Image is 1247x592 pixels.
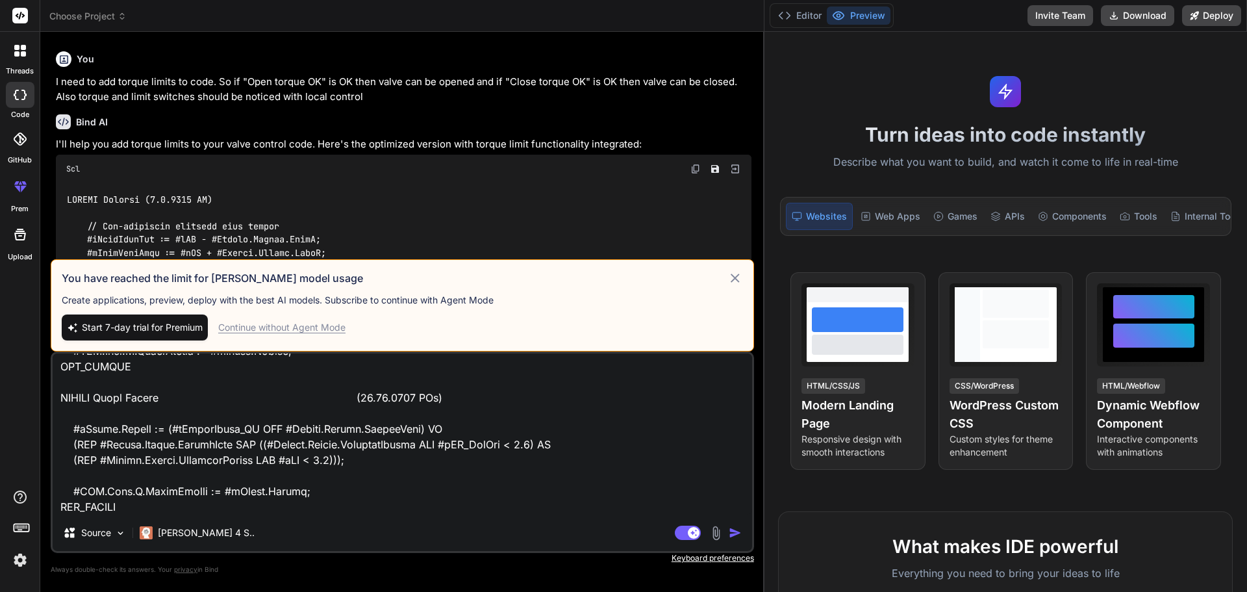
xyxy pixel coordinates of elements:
[800,533,1211,560] h2: What makes IDE powerful
[6,66,34,77] label: threads
[690,164,701,174] img: copy
[855,203,926,230] div: Web Apps
[56,75,751,104] p: I need to add torque limits to code. So if "Open torque OK" is OK then valve can be opened and if...
[49,10,127,23] span: Choose Project
[1033,203,1112,230] div: Components
[950,378,1019,394] div: CSS/WordPress
[985,203,1030,230] div: APIs
[8,251,32,263] label: Upload
[8,155,32,166] label: GitHub
[62,294,743,307] p: Create applications, preview, deploy with the best AI models. Subscribe to continue with Agent Mode
[76,116,108,129] h6: Bind AI
[77,53,94,66] h6: You
[801,378,865,394] div: HTML/CSS/JS
[706,160,724,178] button: Save file
[801,433,914,459] p: Responsive design with smooth interactions
[11,203,29,214] label: prem
[81,526,111,539] p: Source
[1182,5,1241,26] button: Deploy
[729,163,741,175] img: Open in Browser
[1027,5,1093,26] button: Invite Team
[51,563,754,576] p: Always double-check its answers. Your in Bind
[82,321,203,334] span: Start 7-day trial for Premium
[11,109,29,120] label: code
[1097,396,1210,433] h4: Dynamic Webflow Component
[1097,433,1210,459] p: Interactive components with animations
[51,553,754,563] p: Keyboard preferences
[1101,5,1174,26] button: Download
[218,321,346,334] div: Continue without Agent Mode
[801,396,914,433] h4: Modern Landing Page
[158,526,255,539] p: [PERSON_NAME] 4 S..
[772,154,1239,171] p: Describe what you want to build, and watch it come to life in real-time
[709,526,724,541] img: attachment
[53,354,752,515] textarea: Loremi dolorsita CON adip: ELITSE Doe TempO in UT laboreetdol magnaal enim adminimv quisno exe (0...
[66,164,80,174] span: Scl
[62,315,208,341] button: Start 7-day trial for Premium
[9,549,31,571] img: settings
[950,433,1063,459] p: Custom styles for theme enhancement
[729,526,742,539] img: icon
[772,123,1239,146] h1: Turn ideas into code instantly
[827,6,890,25] button: Preview
[174,565,197,573] span: privacy
[928,203,983,230] div: Games
[140,526,153,539] img: Claude 4 Sonnet
[56,137,751,152] p: I'll help you add torque limits to your valve control code. Here's the optimized version with tor...
[1115,203,1163,230] div: Tools
[773,6,827,25] button: Editor
[786,203,853,230] div: Websites
[1097,378,1165,394] div: HTML/Webflow
[62,270,727,286] h3: You have reached the limit for [PERSON_NAME] model usage
[950,396,1063,433] h4: WordPress Custom CSS
[115,528,126,539] img: Pick Models
[800,565,1211,581] p: Everything you need to bring your ideas to life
